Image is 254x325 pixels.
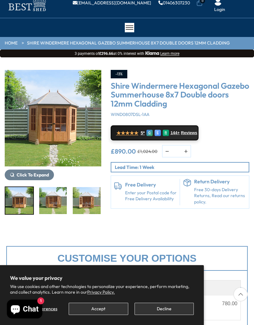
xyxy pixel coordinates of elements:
[27,40,230,46] a: Shire Windermere Hexagonal Gazebo Summerhouse 8x7 Double doors 12mm Cladding
[111,125,198,140] a: ★★★★★ 5* G E R 144+ Reviews
[5,70,101,180] div: 1 / 14
[125,182,177,188] h6: Free Delivery
[181,130,197,135] span: Reviews
[111,112,150,117] span: WIND0807DSL-1AA
[69,303,128,315] button: Accept
[125,190,177,202] a: Enter your Postal code for Free Delivery Availability
[194,179,246,185] h6: Return Delivery
[158,1,190,5] a: 01406307230
[5,40,18,46] a: HOME
[111,148,136,155] ins: £890.00
[194,187,246,205] p: Free 30-days Delivery Returns, Read our returns policy.
[163,130,169,136] div: R
[6,246,248,271] div: Customise your options
[72,186,101,215] div: 3 / 14
[10,275,194,281] h2: We value your privacy
[111,81,250,108] h3: Shire Windermere Hexagonal Gazebo Summerhouse 8x7 Double doors 12mm Cladding
[5,186,34,215] div: 1 / 14
[73,1,151,5] a: [EMAIL_ADDRESS][DOMAIN_NAME]
[5,187,33,214] img: WindermereEdited_2_200x200.jpg
[73,187,101,214] img: WindermereEdited_5_200x200.jpg
[17,172,49,178] span: Click To Expand
[222,301,237,306] div: 780.00
[135,303,194,315] button: Decline
[87,289,115,295] a: Privacy Policy.
[146,130,153,136] div: G
[5,170,54,180] button: Click To Expand
[155,130,161,136] div: E
[39,186,68,215] div: 2 / 14
[116,130,138,136] span: ★★★★★
[111,70,127,78] div: -13%
[137,149,157,154] del: £1,024.00
[39,187,67,214] img: WindermereEdited_3_200x200.jpg
[115,164,249,170] p: Lead Time: 1 Week
[5,70,101,166] img: Shire Windermere Hexagonal Gazebo Summerhouse 8x7 Double doors 12mm Cladding
[214,7,225,13] a: Login
[5,300,44,320] inbox-online-store-chat: Shopify online store chat
[171,130,180,135] span: 144+
[10,284,194,295] p: We use cookies and other technologies to personalize your experience, perform marketing, and coll...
